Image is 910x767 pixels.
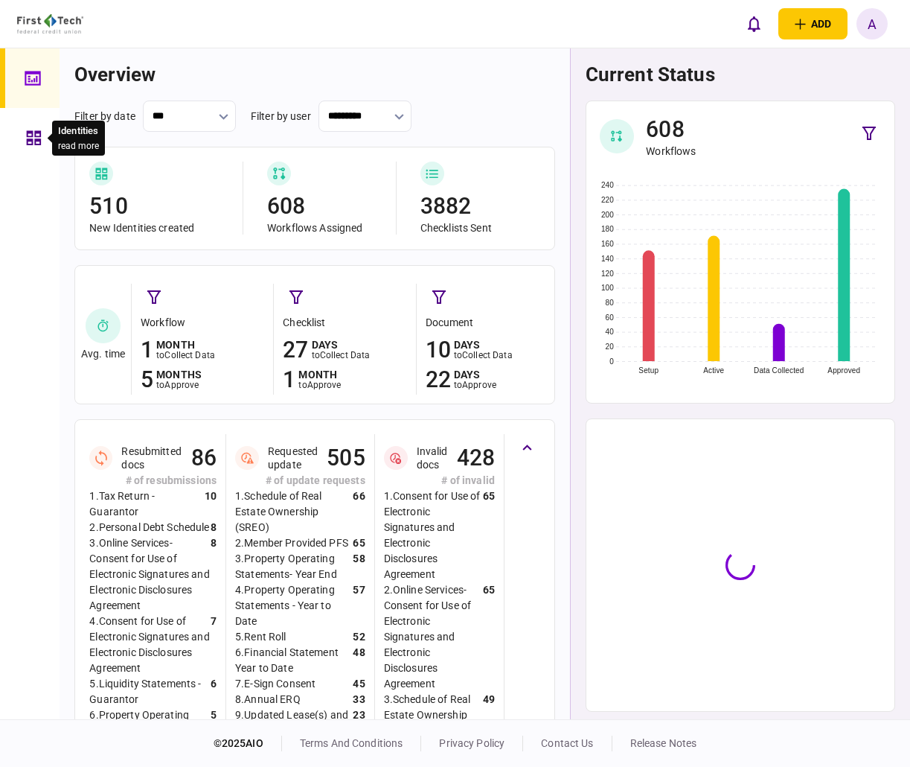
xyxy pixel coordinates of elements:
h1: overview [74,63,555,86]
div: 9 . Updated Lease(s) and Amendment(s) [235,707,353,739]
div: 7 . E-Sign Consent [235,676,315,692]
div: month [156,340,215,350]
div: filter by user [251,109,311,124]
div: 65 [483,582,495,692]
text: 20 [605,343,614,351]
div: 2 . Online Services- Consent for Use of Electronic Signatures and Electronic Disclosures Agreement [384,582,483,692]
div: 1 [141,335,153,365]
div: 8 [211,520,217,535]
div: to [156,350,215,360]
div: document [426,315,551,331]
div: 8 [211,535,217,614]
img: client company logo [17,14,83,34]
button: open notifications list [738,8,769,39]
div: # of invalid [384,473,495,488]
div: 4 . Property Operating Statements - Year to Date [235,582,353,629]
div: month [298,369,341,380]
a: release notes [630,737,697,749]
div: 66 [353,488,365,535]
text: 240 [601,181,614,189]
text: 120 [601,270,614,278]
div: to [454,380,496,390]
span: approve [164,380,199,390]
div: 3 . Online Services- Consent for Use of Electronic Signatures and Electronic Disclosures Agreement [89,535,211,614]
text: Approved [827,366,860,375]
text: 160 [601,240,614,248]
div: 3882 [420,191,540,221]
div: Identities [58,124,99,139]
div: 86 [191,443,217,473]
div: Invalid docs [417,445,448,471]
div: to [156,380,202,390]
button: read more [58,141,99,151]
div: 3 . Schedule of Real Estate Ownership (SREO) [384,692,483,739]
text: Active [703,366,724,375]
button: open adding identity options [778,8,847,39]
div: 6 [211,676,217,707]
h1: current status [586,63,895,86]
div: 48 [353,645,365,676]
div: 65 [353,535,365,551]
button: A [856,8,888,39]
text: 220 [601,196,614,204]
div: workflow [141,315,266,331]
div: Avg. time [81,348,125,360]
div: Workflows [646,144,696,158]
div: 608 [646,115,696,144]
div: 608 [267,191,387,221]
div: 5 [141,365,153,395]
div: 45 [353,676,365,692]
text: 140 [601,255,614,263]
div: New Identities created [89,221,234,235]
div: 33 [353,692,365,707]
div: 8 . Annual ERQ [235,692,301,707]
div: 5 [211,707,217,739]
div: 22 [426,365,451,395]
text: 0 [609,357,614,366]
div: 7 [211,614,217,676]
text: 80 [605,299,614,307]
div: 6 . Financial Statement Year to Date [235,645,353,676]
div: 10 [205,488,217,520]
div: Checklists Sent [420,221,540,235]
text: 100 [601,284,614,292]
div: 65 [483,488,495,582]
text: 200 [601,211,614,219]
div: © 2025 AIO [214,736,282,751]
div: 428 [457,443,495,473]
div: 3 . Property Operating Statements- Year End [235,551,353,582]
a: privacy policy [439,737,504,749]
a: contact us [541,737,593,749]
div: 5 . Liquidity Statements - Guarantor [89,676,211,707]
div: Resubmitted docs [121,445,182,471]
span: collect data [320,350,371,360]
a: terms and conditions [300,737,403,749]
div: 10 [426,335,451,365]
div: checklist [283,315,408,331]
text: Data Collected [754,366,804,375]
div: 4 . Consent for Use of Electronic Signatures and Electronic Disclosures Agreement [89,614,211,676]
div: 505 [327,443,365,473]
div: 2 . Member Provided PFS [235,535,348,551]
div: 1 . Consent for Use of Electronic Signatures and Electronic Disclosures Agreement [384,488,483,582]
div: 510 [89,191,234,221]
div: 58 [353,551,365,582]
div: 57 [353,582,365,629]
span: approve [307,380,342,390]
span: collect data [462,350,513,360]
div: Requested update [268,445,318,471]
div: 1 [283,365,295,395]
text: 40 [605,328,614,336]
span: collect data [164,350,215,360]
div: to [454,350,513,360]
div: 5 . Rent Roll [235,629,286,645]
div: 6 . Property Operating Statements [89,707,211,739]
div: 49 [483,692,495,739]
div: # of resubmissions [89,473,217,488]
div: days [454,340,513,350]
div: days [454,369,496,380]
span: approve [462,380,496,390]
div: # of update requests [235,473,365,488]
text: 180 [601,225,614,233]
